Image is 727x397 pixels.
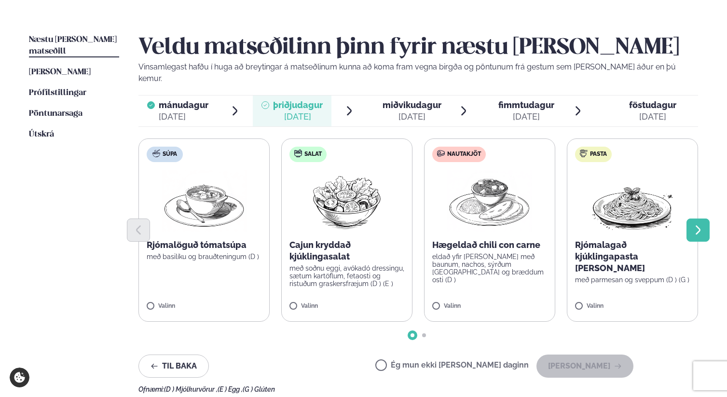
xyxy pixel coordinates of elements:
p: Rjómalagað kjúklingapasta [PERSON_NAME] [575,239,690,274]
span: Pasta [590,151,607,158]
span: (D ) Mjólkurvörur , [164,385,218,393]
span: Prófílstillingar [29,89,86,97]
span: (G ) Glúten [243,385,275,393]
img: pasta.svg [580,150,588,157]
div: [DATE] [498,111,554,123]
a: Cookie settings [10,368,29,387]
span: Útskrá [29,130,54,138]
span: þriðjudagur [273,100,323,110]
button: Next slide [686,219,710,242]
img: Salad.png [304,170,390,232]
p: með basilíku og brauðteningum (D ) [147,253,261,260]
a: Útskrá [29,129,54,140]
a: Næstu [PERSON_NAME] matseðill [29,34,119,57]
p: Cajun kryddað kjúklingasalat [289,239,404,262]
span: Go to slide 2 [422,333,426,337]
button: Previous slide [127,219,150,242]
span: Salat [304,151,322,158]
p: Vinsamlegast hafðu í huga að breytingar á matseðlinum kunna að koma fram vegna birgða og pöntunum... [138,61,698,84]
div: [DATE] [383,111,441,123]
div: [DATE] [629,111,676,123]
span: Go to slide 1 [411,333,414,337]
span: Næstu [PERSON_NAME] matseðill [29,36,117,55]
a: Prófílstillingar [29,87,86,99]
img: Soup.png [162,170,247,232]
div: [DATE] [159,111,208,123]
span: [PERSON_NAME] [29,68,91,76]
p: Hægeldað chili con carne [432,239,547,251]
div: Ofnæmi: [138,385,698,393]
a: [PERSON_NAME] [29,67,91,78]
span: Pöntunarsaga [29,110,82,118]
span: Súpa [163,151,177,158]
span: mánudagur [159,100,208,110]
p: Rjómalöguð tómatsúpa [147,239,261,251]
img: soup.svg [152,150,160,157]
img: salad.svg [294,150,302,157]
a: Pöntunarsaga [29,108,82,120]
h2: Veldu matseðilinn þinn fyrir næstu [PERSON_NAME] [138,34,698,61]
div: [DATE] [273,111,323,123]
p: eldað yfir [PERSON_NAME] með baunum, nachos, sýrðum [GEOGRAPHIC_DATA] og bræddum osti (D ) [432,253,547,284]
button: Til baka [138,355,209,378]
span: Nautakjöt [447,151,481,158]
span: föstudagur [629,100,676,110]
img: Spagetti.png [590,170,675,232]
button: [PERSON_NAME] [536,355,633,378]
img: beef.svg [437,150,445,157]
img: Curry-Rice-Naan.png [447,170,532,232]
span: miðvikudagur [383,100,441,110]
p: með parmesan og sveppum (D ) (G ) [575,276,690,284]
p: með soðnu eggi, avókadó dressingu, sætum kartöflum, fetaosti og ristuðum graskersfræjum (D ) (E ) [289,264,404,287]
span: (E ) Egg , [218,385,243,393]
span: fimmtudagur [498,100,554,110]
